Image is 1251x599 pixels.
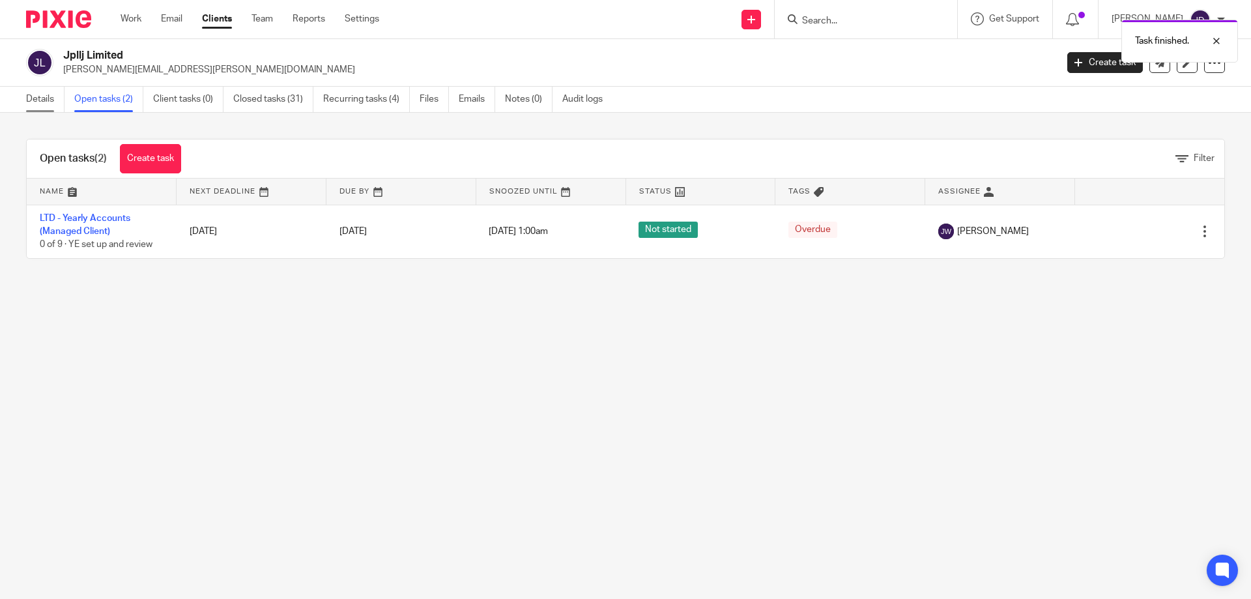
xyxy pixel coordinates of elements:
a: Settings [345,12,379,25]
span: Snoozed Until [489,188,558,195]
img: Pixie [26,10,91,28]
a: Open tasks (2) [74,87,143,112]
span: [PERSON_NAME] [957,225,1029,238]
a: Client tasks (0) [153,87,223,112]
a: Details [26,87,65,112]
a: Team [252,12,273,25]
h1: Open tasks [40,152,107,166]
span: Filter [1194,154,1215,163]
h2: Jpllj Limited [63,49,851,63]
img: svg%3E [1190,9,1211,30]
a: Recurring tasks (4) [323,87,410,112]
a: Create task [1067,52,1143,73]
a: Create task [120,144,181,173]
a: Closed tasks (31) [233,87,313,112]
a: Audit logs [562,87,612,112]
a: Notes (0) [505,87,553,112]
p: Task finished. [1135,35,1189,48]
p: [PERSON_NAME][EMAIL_ADDRESS][PERSON_NAME][DOMAIN_NAME] [63,63,1048,76]
span: (2) [94,153,107,164]
span: [DATE] 1:00am [489,227,548,236]
span: [DATE] [339,227,367,236]
a: Email [161,12,182,25]
a: Work [121,12,141,25]
td: [DATE] [177,205,326,258]
a: Clients [202,12,232,25]
img: svg%3E [26,49,53,76]
span: Overdue [788,222,837,238]
span: 0 of 9 · YE set up and review [40,240,152,249]
img: svg%3E [938,224,954,239]
span: Status [639,188,672,195]
a: Reports [293,12,325,25]
a: Files [420,87,449,112]
a: LTD - Yearly Accounts (Managed Client) [40,214,130,236]
span: Tags [788,188,811,195]
span: Not started [639,222,698,238]
a: Emails [459,87,495,112]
